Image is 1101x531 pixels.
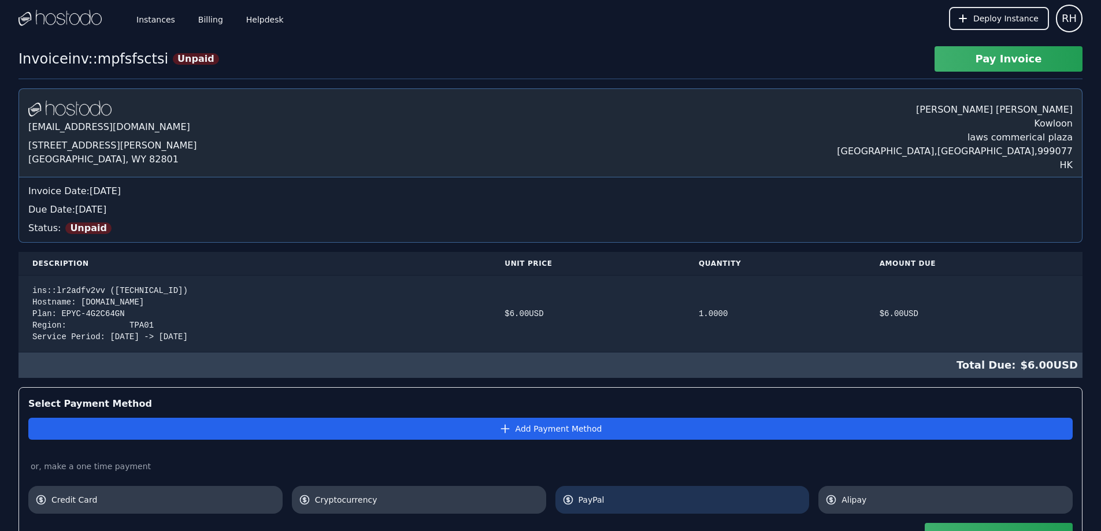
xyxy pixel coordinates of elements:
span: Unpaid [65,222,112,234]
img: Logo [18,10,102,27]
div: [EMAIL_ADDRESS][DOMAIN_NAME] [28,118,197,139]
span: PayPal [579,494,803,506]
button: Deploy Instance [949,7,1049,30]
div: $ 6.00 USD [18,352,1083,378]
div: laws commerical plaza [837,131,1073,144]
div: Due Date: [DATE] [28,203,1073,217]
img: Logo [28,101,112,118]
div: $ 6.00 USD [880,308,1069,320]
button: Pay Invoice [935,46,1083,72]
div: 1.0000 [699,308,852,320]
th: Unit Price [491,252,685,276]
div: $ 6.00 USD [505,308,671,320]
div: or, make a one time payment [28,461,1073,472]
div: [STREET_ADDRESS][PERSON_NAME] [28,139,197,153]
span: Deploy Instance [973,13,1039,24]
th: Amount Due [866,252,1083,276]
span: Cryptocurrency [315,494,539,506]
span: RH [1062,10,1077,27]
th: Quantity [685,252,866,276]
th: Description [18,252,491,276]
div: HK [837,158,1073,172]
span: Credit Card [51,494,276,506]
div: [PERSON_NAME] [PERSON_NAME] [837,98,1073,117]
span: Alipay [841,494,1066,506]
div: [GEOGRAPHIC_DATA], WY 82801 [28,153,197,166]
div: [GEOGRAPHIC_DATA] , [GEOGRAPHIC_DATA] , 999077 [837,144,1073,158]
button: User menu [1056,5,1083,32]
div: Status: [28,217,1073,235]
button: Add Payment Method [28,418,1073,440]
div: Invoice Date: [DATE] [28,184,1073,198]
span: Total Due: [957,357,1021,373]
div: Select Payment Method [28,397,1073,411]
div: Kowloon [837,117,1073,131]
span: Unpaid [173,53,219,65]
div: ins::lr2adfv2vv ([TECHNICAL_ID]) Hostname: [DOMAIN_NAME] Plan: EPYC-4G2C64GN Region: TPA01 Servic... [32,285,477,343]
div: Invoice inv::mpfsfsctsi [18,50,168,68]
